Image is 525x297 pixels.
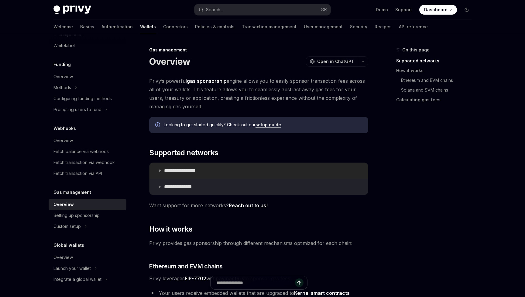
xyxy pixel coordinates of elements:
[53,73,73,80] div: Overview
[187,78,227,84] strong: gas sponsorship
[53,19,73,34] a: Welcome
[49,199,126,210] a: Overview
[402,46,430,54] span: On this page
[396,66,476,75] a: How it works
[53,223,81,230] div: Custom setup
[49,221,126,232] button: Toggle Custom setup section
[49,263,126,274] button: Toggle Launch your wallet section
[376,7,388,13] a: Demo
[53,42,75,49] div: Whitelabel
[149,56,190,67] h1: Overview
[229,202,268,209] a: Reach out to us!
[53,170,102,177] div: Fetch transaction via API
[49,168,126,179] a: Fetch transaction via API
[53,95,112,102] div: Configuring funding methods
[53,137,73,144] div: Overview
[53,265,91,272] div: Launch your wallet
[396,75,476,85] a: Ethereum and EVM chains
[53,5,91,14] img: dark logo
[53,276,101,283] div: Integrate a global wallet
[101,19,133,34] a: Authentication
[424,7,448,13] span: Dashboard
[375,19,392,34] a: Recipes
[242,19,297,34] a: Transaction management
[149,224,192,234] span: How it works
[462,5,472,15] button: Toggle dark mode
[306,56,358,67] button: Open in ChatGPT
[49,82,126,93] button: Toggle Methods section
[304,19,343,34] a: User management
[163,19,188,34] a: Connectors
[149,239,368,247] span: Privy provides gas sponsorship through different mechanisms optimized for each chain:
[53,84,71,91] div: Methods
[49,40,126,51] a: Whitelabel
[49,252,126,263] a: Overview
[49,210,126,221] a: Setting up sponsorship
[53,189,91,196] h5: Gas management
[53,159,115,166] div: Fetch transaction via webhook
[49,146,126,157] a: Fetch balance via webhook
[149,77,368,111] span: Privy’s powerful engine allows you to easily sponsor transaction fees across all of your wallets....
[194,4,331,15] button: Open search
[295,278,304,287] button: Send message
[80,19,94,34] a: Basics
[419,5,457,15] a: Dashboard
[149,47,368,53] div: Gas management
[53,254,73,261] div: Overview
[164,122,362,128] span: Looking to get started quickly? Check out our .
[149,274,368,283] span: Privy leverages with to sponsor gas fees:
[53,125,76,132] h5: Webhooks
[53,212,100,219] div: Setting up sponsorship
[53,148,109,155] div: Fetch balance via webhook
[49,93,126,104] a: Configuring funding methods
[396,56,476,66] a: Supported networks
[399,19,428,34] a: API reference
[53,106,101,113] div: Prompting users to fund
[53,242,84,249] h5: Global wallets
[396,95,476,105] a: Calculating gas fees
[49,104,126,115] button: Toggle Prompting users to fund section
[149,148,218,158] span: Supported networks
[350,19,367,34] a: Security
[49,274,126,285] button: Toggle Integrate a global wallet section
[217,276,295,289] input: Ask a question...
[149,262,223,271] span: Ethereum and EVM chains
[140,19,156,34] a: Wallets
[155,122,161,128] svg: Info
[53,201,74,208] div: Overview
[321,7,327,12] span: ⌘ K
[49,71,126,82] a: Overview
[317,58,354,65] span: Open in ChatGPT
[256,122,281,128] a: setup guide
[49,157,126,168] a: Fetch transaction via webhook
[395,7,412,13] a: Support
[195,19,235,34] a: Policies & controls
[53,61,71,68] h5: Funding
[206,6,223,13] div: Search...
[149,201,368,210] span: Want support for more networks?
[49,135,126,146] a: Overview
[396,85,476,95] a: Solana and SVM chains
